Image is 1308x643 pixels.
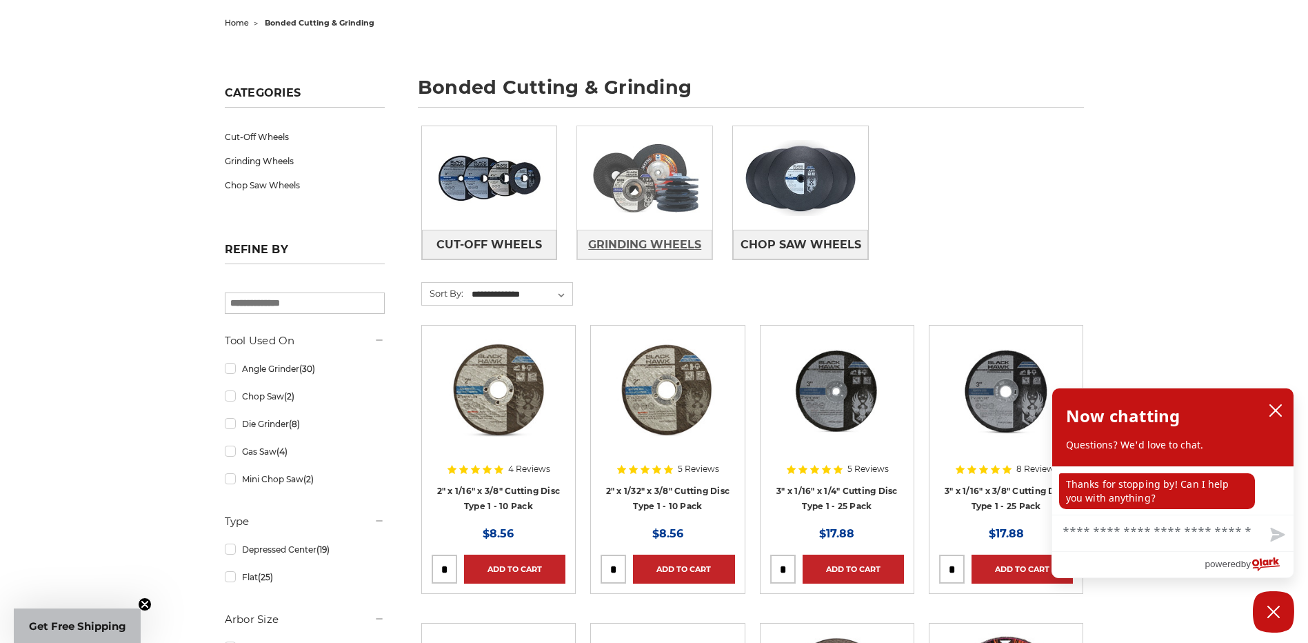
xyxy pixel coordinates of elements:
button: Send message [1259,520,1294,551]
a: home [225,18,249,28]
span: 5 Reviews [678,465,719,473]
button: Close teaser [138,597,152,611]
a: Add to Cart [803,555,904,584]
a: Add to Cart [972,555,1073,584]
a: 3" x 1/16" x 1/4" Cutting Disc Type 1 - 25 Pack [776,486,898,512]
a: Depressed Center [225,537,385,562]
span: bonded cutting & grinding [265,18,374,28]
span: $17.88 [989,527,1024,540]
p: Questions? We'd love to chat. [1066,438,1280,452]
a: 3” x .0625” x 1/4” Die Grinder Cut-Off Wheels by Black Hawk Abrasives [770,335,904,469]
a: Add to Cart [464,555,565,584]
button: close chatbox [1265,400,1287,421]
h2: Now chatting [1066,402,1180,430]
div: Get Free ShippingClose teaser [14,609,141,643]
a: Add to Cart [633,555,734,584]
a: Chop Saw [225,384,385,408]
span: 8 Reviews [1016,465,1058,473]
span: (2) [303,474,314,484]
a: 3" x 1/16" x 3/8" Cutting Disc [939,335,1073,469]
a: 2" x 1/16" x 3/8" Cutting Disc Type 1 - 10 Pack [437,486,561,512]
span: 5 Reviews [847,465,889,473]
a: Powered by Olark [1205,552,1294,577]
span: Chop Saw Wheels [741,233,861,257]
a: Grinding Wheels [225,149,385,173]
a: 2" x 1/16" x 3/8" Cut Off Wheel [432,335,565,469]
div: olark chatbox [1052,388,1294,578]
img: 3" x 1/16" x 3/8" Cutting Disc [951,335,1061,446]
select: Sort By: [470,284,572,305]
span: $8.56 [652,527,683,540]
span: (25) [258,572,273,582]
span: powered [1205,555,1240,573]
p: Thanks for stopping by! Can I help you with anything? [1059,473,1255,509]
img: Chop Saw Wheels [733,130,868,226]
h5: Type [225,513,385,530]
img: Cut-Off Wheels [422,130,557,226]
a: 3" x 1/16" x 3/8" Cutting Disc Type 1 - 25 Pack [945,486,1068,512]
img: 2" x 1/16" x 3/8" Cut Off Wheel [443,335,554,446]
a: Angle Grinder [225,357,385,381]
span: (19) [316,544,330,555]
a: Gas Saw [225,439,385,464]
a: Chop Saw Wheels [225,173,385,197]
h1: bonded cutting & grinding [418,78,1084,108]
div: chat [1052,466,1294,515]
span: $17.88 [819,527,854,540]
h5: Arbor Size [225,611,385,628]
img: 2" x 1/32" x 3/8" Cut Off Wheel [612,335,723,446]
h5: Refine by [225,243,385,264]
span: (30) [299,364,315,374]
h5: Tool Used On [225,333,385,349]
span: $8.56 [483,527,514,540]
a: Chop Saw Wheels [733,230,868,259]
img: 3” x .0625” x 1/4” Die Grinder Cut-Off Wheels by Black Hawk Abrasives [782,335,892,446]
span: Cut-Off Wheels [436,233,542,257]
button: Close Chatbox [1253,591,1294,633]
span: (8) [289,419,300,429]
span: Grinding Wheels [588,233,701,257]
span: (4) [276,446,288,457]
span: (2) [284,391,294,402]
span: 4 Reviews [508,465,550,473]
a: Mini Chop Saw [225,467,385,491]
h5: Categories [225,86,385,108]
a: Die Grinder [225,412,385,436]
label: Sort By: [422,283,463,304]
a: Cut-Off Wheels [422,230,557,259]
a: Flat [225,565,385,589]
a: Cut-Off Wheels [225,125,385,149]
span: by [1241,555,1251,573]
a: 2" x 1/32" x 3/8" Cut Off Wheel [601,335,734,469]
span: Get Free Shipping [29,620,126,633]
a: 2" x 1/32" x 3/8" Cutting Disc Type 1 - 10 Pack [606,486,730,512]
img: Grinding Wheels [577,130,712,226]
a: Grinding Wheels [577,230,712,259]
